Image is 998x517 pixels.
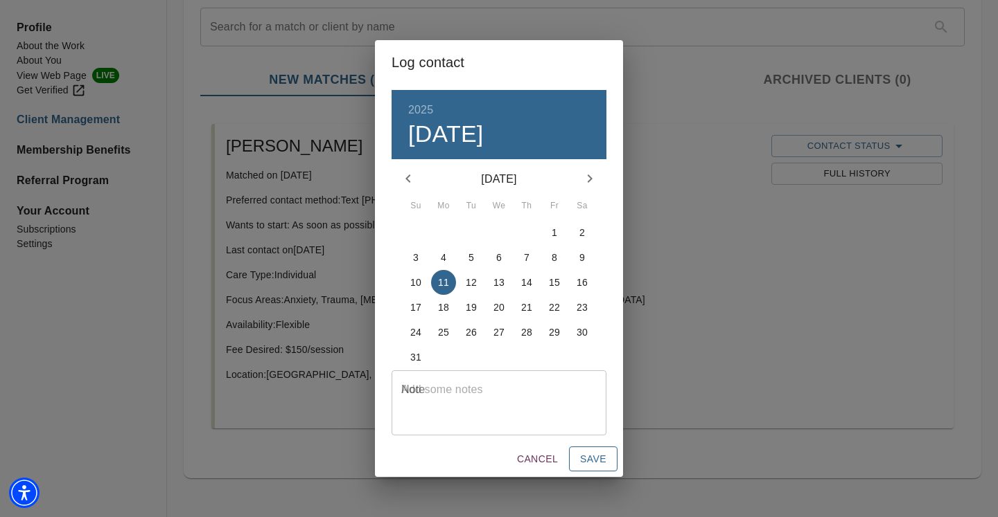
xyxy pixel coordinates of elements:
[413,251,419,264] p: 3
[459,245,484,270] button: 5
[577,325,588,339] p: 30
[579,226,585,239] p: 2
[579,251,585,264] p: 9
[469,251,474,264] p: 5
[542,270,567,295] button: 15
[431,295,456,320] button: 18
[549,275,560,289] p: 15
[466,275,477,289] p: 12
[438,325,449,339] p: 25
[403,295,428,320] button: 17
[403,199,428,213] span: Su
[524,251,529,264] p: 7
[441,251,446,264] p: 4
[493,275,505,289] p: 13
[408,100,433,120] button: 2025
[570,199,595,213] span: Sa
[466,325,477,339] p: 26
[542,220,567,245] button: 1
[438,300,449,314] p: 18
[493,300,505,314] p: 20
[514,245,539,270] button: 7
[514,295,539,320] button: 21
[392,51,606,73] h2: Log contact
[521,300,532,314] p: 21
[511,446,563,472] button: Cancel
[403,320,428,345] button: 24
[570,245,595,270] button: 9
[408,120,484,149] button: [DATE]
[459,320,484,345] button: 26
[552,251,557,264] p: 8
[431,199,456,213] span: Mo
[459,199,484,213] span: Tu
[521,275,532,289] p: 14
[569,446,618,472] button: Save
[542,295,567,320] button: 22
[410,350,421,364] p: 31
[542,320,567,345] button: 29
[487,199,511,213] span: We
[514,270,539,295] button: 14
[410,300,421,314] p: 17
[549,300,560,314] p: 22
[459,270,484,295] button: 12
[577,275,588,289] p: 16
[552,226,557,239] p: 1
[542,199,567,213] span: Fr
[431,270,456,295] button: 11
[493,325,505,339] p: 27
[9,478,40,508] div: Accessibility Menu
[487,320,511,345] button: 27
[514,199,539,213] span: Th
[487,270,511,295] button: 13
[431,320,456,345] button: 25
[466,300,477,314] p: 19
[542,245,567,270] button: 8
[570,270,595,295] button: 16
[570,320,595,345] button: 30
[403,245,428,270] button: 3
[496,251,502,264] p: 6
[570,295,595,320] button: 23
[410,325,421,339] p: 24
[438,275,449,289] p: 11
[570,220,595,245] button: 2
[580,451,606,468] span: Save
[403,270,428,295] button: 10
[403,345,428,370] button: 31
[521,325,532,339] p: 28
[487,295,511,320] button: 20
[425,171,573,188] p: [DATE]
[514,320,539,345] button: 28
[517,451,558,468] span: Cancel
[577,300,588,314] p: 23
[549,325,560,339] p: 29
[431,245,456,270] button: 4
[487,245,511,270] button: 6
[410,275,421,289] p: 10
[459,295,484,320] button: 19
